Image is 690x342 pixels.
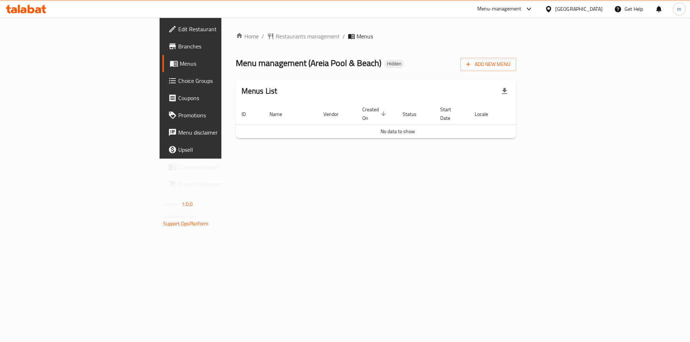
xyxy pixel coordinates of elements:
[402,110,426,118] span: Status
[162,38,275,55] a: Branches
[356,32,373,41] span: Menus
[477,5,521,13] div: Menu-management
[178,76,269,85] span: Choice Groups
[384,61,404,67] span: Hidden
[178,128,269,137] span: Menu disclaimer
[236,103,560,139] table: enhanced table
[163,212,196,221] span: Get support on:
[163,219,209,228] a: Support.OpsPlatform
[178,180,269,188] span: Grocery Checklist
[163,200,181,209] span: Version:
[162,89,275,107] a: Coupons
[236,55,381,71] span: Menu management ( Areia Pool & Beach )
[178,111,269,120] span: Promotions
[466,60,510,69] span: Add New Menu
[506,103,560,125] th: Actions
[460,58,516,71] button: Add New Menu
[162,158,275,175] a: Coverage Report
[162,72,275,89] a: Choice Groups
[178,145,269,154] span: Upsell
[342,32,345,41] li: /
[178,163,269,171] span: Coverage Report
[381,127,415,136] span: No data to show
[267,32,340,41] a: Restaurants management
[162,55,275,72] a: Menus
[162,107,275,124] a: Promotions
[182,200,193,209] span: 1.0.0
[276,32,340,41] span: Restaurants management
[178,42,269,51] span: Branches
[323,110,348,118] span: Vendor
[241,86,277,97] h2: Menus List
[180,59,269,68] span: Menus
[555,5,603,13] div: [GEOGRAPHIC_DATA]
[362,105,388,122] span: Created On
[270,110,291,118] span: Name
[162,124,275,141] a: Menu disclaimer
[162,141,275,158] a: Upsell
[677,5,681,13] span: m
[496,83,513,100] div: Export file
[475,110,497,118] span: Locale
[178,25,269,33] span: Edit Restaurant
[178,94,269,102] span: Coupons
[162,20,275,38] a: Edit Restaurant
[384,60,404,68] div: Hidden
[440,105,460,122] span: Start Date
[162,175,275,193] a: Grocery Checklist
[241,110,255,118] span: ID
[236,32,516,41] nav: breadcrumb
